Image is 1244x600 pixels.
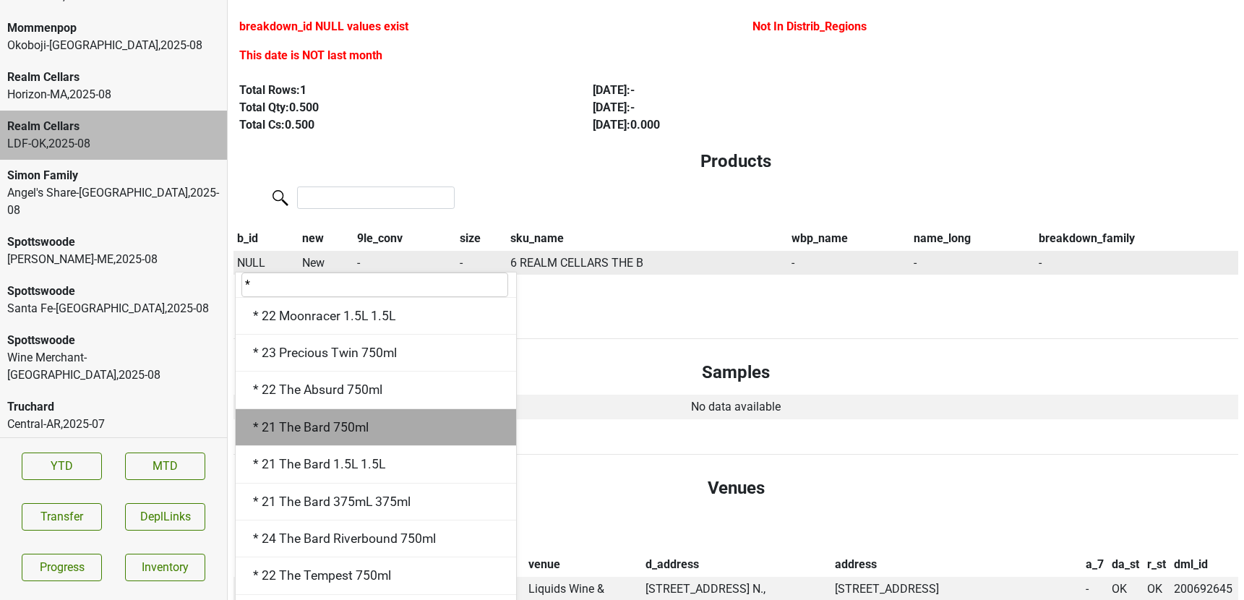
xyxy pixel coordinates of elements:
[456,226,507,251] th: size: activate to sort column ascending
[239,99,559,116] div: Total Qty: 0.500
[353,251,456,275] td: -
[245,362,1227,383] h4: Samples
[7,20,220,37] div: Mommenpop
[7,135,220,153] div: LDF-OK , 2025 - 08
[233,395,1238,419] td: No data available
[7,233,220,251] div: Spottswoode
[7,349,220,384] div: Wine Merchant-[GEOGRAPHIC_DATA] , 2025 - 08
[7,416,220,433] div: Central-AR , 2025 - 07
[7,184,220,219] div: Angel's Share-[GEOGRAPHIC_DATA] , 2025 - 08
[526,553,643,578] th: venue: activate to sort column ascending
[7,37,220,54] div: Okoboji-[GEOGRAPHIC_DATA] , 2025 - 08
[788,251,910,275] td: -
[22,554,102,581] a: Progress
[299,251,354,275] td: New
[236,335,516,372] div: * 23 Precious Twin 750ml
[353,226,456,251] th: 9le_conv: activate to sort column ascending
[236,372,516,408] div: * 22 The Absurd 750ml
[831,553,1082,578] th: address: activate to sort column ascending
[7,332,220,349] div: Spottswoode
[7,300,220,317] div: Santa Fe-[GEOGRAPHIC_DATA] , 2025 - 08
[7,283,220,300] div: Spottswoode
[233,553,269,578] th: prem: activate to sort column descending
[507,251,788,275] td: 6 REALM CELLARS THE B
[239,82,559,99] div: Total Rows: 1
[788,226,910,251] th: wbp_name: activate to sort column ascending
[239,18,408,35] label: breakdown_id NULL values exist
[7,398,220,416] div: Truchard
[593,99,913,116] div: [DATE] : -
[125,453,205,480] a: MTD
[1035,226,1238,251] th: breakdown_family: activate to sort column ascending
[642,553,831,578] th: d_address: activate to sort column ascending
[236,298,516,335] div: * 22 Moonracer 1.5L 1.5L
[236,557,516,594] div: * 22 The Tempest 750ml
[911,226,1035,251] th: name_long: activate to sort column ascending
[7,167,220,184] div: Simon Family
[1144,553,1170,578] th: r_st: activate to sort column ascending
[233,226,299,251] th: b_id: activate to sort column descending
[236,520,516,557] div: * 24 The Bard Riverbound 750ml
[239,116,559,134] div: Total Cs: 0.500
[1035,251,1238,275] td: -
[125,503,205,531] button: DeplLinks
[239,47,382,64] label: This date is NOT last month
[7,69,220,86] div: Realm Cellars
[236,409,516,446] div: * 21 The Bard 750ml
[1108,553,1144,578] th: da_st: activate to sort column ascending
[236,446,516,483] div: * 21 The Bard 1.5L 1.5L
[245,478,1227,499] h4: Venues
[7,251,220,268] div: [PERSON_NAME]-ME , 2025 - 08
[125,554,205,581] a: Inventory
[456,251,507,275] td: -
[22,503,102,531] button: Transfer
[593,116,913,134] div: [DATE] : 0.000
[507,226,788,251] th: sku_name: activate to sort column ascending
[752,18,867,35] label: Not In Distrib_Regions
[1170,553,1238,578] th: dml_id: activate to sort column ascending
[233,295,445,309] div: Showing 1 to 1 of 1 entries
[236,484,516,520] div: * 21 The Bard 375mL 375ml
[7,86,220,103] div: Horizon-MA , 2025 - 08
[245,151,1227,172] h4: Products
[22,453,102,480] a: YTD
[7,118,220,135] div: Realm Cellars
[241,273,508,297] input: Search...
[299,226,354,251] th: new: activate to sort column ascending
[236,260,516,297] div: * 22 Moonracer 750ml
[1083,553,1109,578] th: a_7: activate to sort column ascending
[593,82,913,99] div: [DATE] : -
[237,256,265,270] span: NULL
[911,251,1035,275] td: -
